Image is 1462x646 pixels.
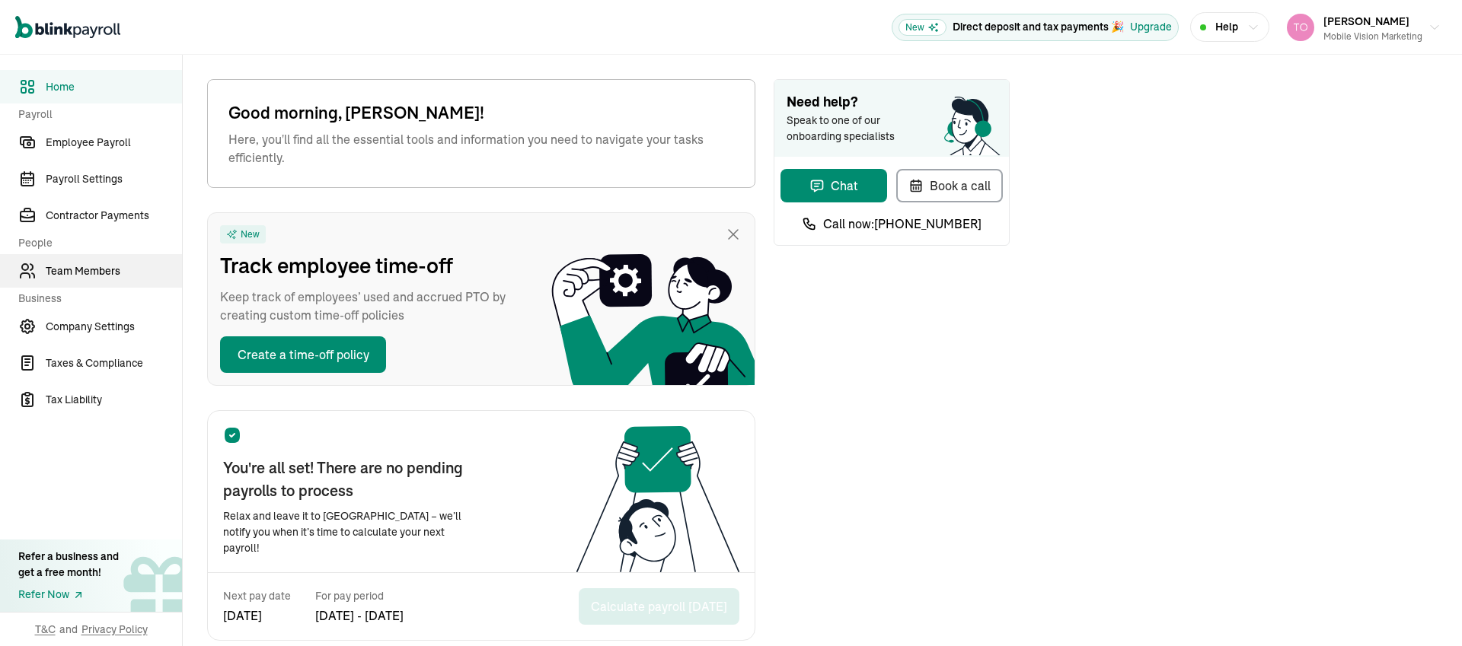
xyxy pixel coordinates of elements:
[315,588,404,603] span: For pay period
[223,508,482,556] span: Relax and leave it to [GEOGRAPHIC_DATA] – we’ll notify you when it’s time to calculate your next ...
[1323,30,1422,43] div: Mobile Vision Marketing
[18,587,119,603] a: Refer Now
[15,5,120,49] nav: Global
[787,113,916,145] span: Speak to one of our onboarding specialists
[1323,14,1409,28] span: [PERSON_NAME]
[18,549,119,581] div: Refer a business and get a free month!
[46,135,182,151] span: Employee Payroll
[46,355,182,371] span: Taxes & Compliance
[896,169,1003,202] button: Book a call
[46,171,182,187] span: Payroll Settings
[46,208,182,224] span: Contractor Payments
[1130,19,1172,35] button: Upgrade
[46,319,182,335] span: Company Settings
[1215,19,1238,35] span: Help
[228,130,734,167] span: Here, you'll find all the essential tools and information you need to navigate your tasks efficie...
[1190,12,1269,42] button: Help
[223,588,291,603] span: Next pay date
[899,19,946,36] span: New
[18,107,173,123] span: Payroll
[780,169,887,202] button: Chat
[220,250,525,282] span: Track employee time-off
[220,288,525,324] span: Keep track of employees’ used and accrued PTO by creating custom time-off policies
[46,263,182,279] span: Team Members
[35,622,56,637] span: T&C
[579,588,739,625] button: Calculate payroll [DATE]
[228,100,734,126] span: Good morning, [PERSON_NAME]!
[18,291,173,307] span: Business
[1281,8,1447,46] button: [PERSON_NAME]Mobile Vision Marketing
[1386,573,1462,646] iframe: Chat Widget
[223,457,482,502] span: You're all set! There are no pending payrolls to process
[81,622,148,637] span: Privacy Policy
[809,177,858,195] div: Chat
[46,79,182,95] span: Home
[223,606,291,625] span: [DATE]
[953,19,1124,35] p: Direct deposit and tax payments 🎉
[823,215,982,233] span: Call now: [PHONE_NUMBER]
[315,606,404,625] span: [DATE] - [DATE]
[220,336,386,373] button: Create a time-off policy
[18,235,173,251] span: People
[908,177,991,195] div: Book a call
[46,392,182,408] span: Tax Liability
[241,228,260,240] span: New
[787,92,997,113] span: Need help?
